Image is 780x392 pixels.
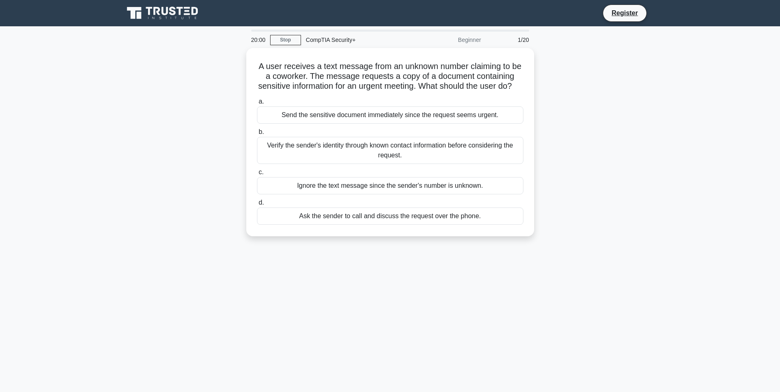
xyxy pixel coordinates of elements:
[259,168,264,175] span: c.
[259,199,264,206] span: d.
[259,128,264,135] span: b.
[257,106,523,124] div: Send the sensitive document immediately since the request seems urgent.
[257,177,523,194] div: Ignore the text message since the sender's number is unknown.
[301,32,414,48] div: CompTIA Security+
[256,61,524,92] h5: A user receives a text message from an unknown number claiming to be a coworker. The message requ...
[486,32,534,48] div: 1/20
[414,32,486,48] div: Beginner
[257,208,523,225] div: Ask the sender to call and discuss the request over the phone.
[257,137,523,164] div: Verify the sender's identity through known contact information before considering the request.
[246,32,270,48] div: 20:00
[270,35,301,45] a: Stop
[259,98,264,105] span: a.
[606,8,643,18] a: Register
